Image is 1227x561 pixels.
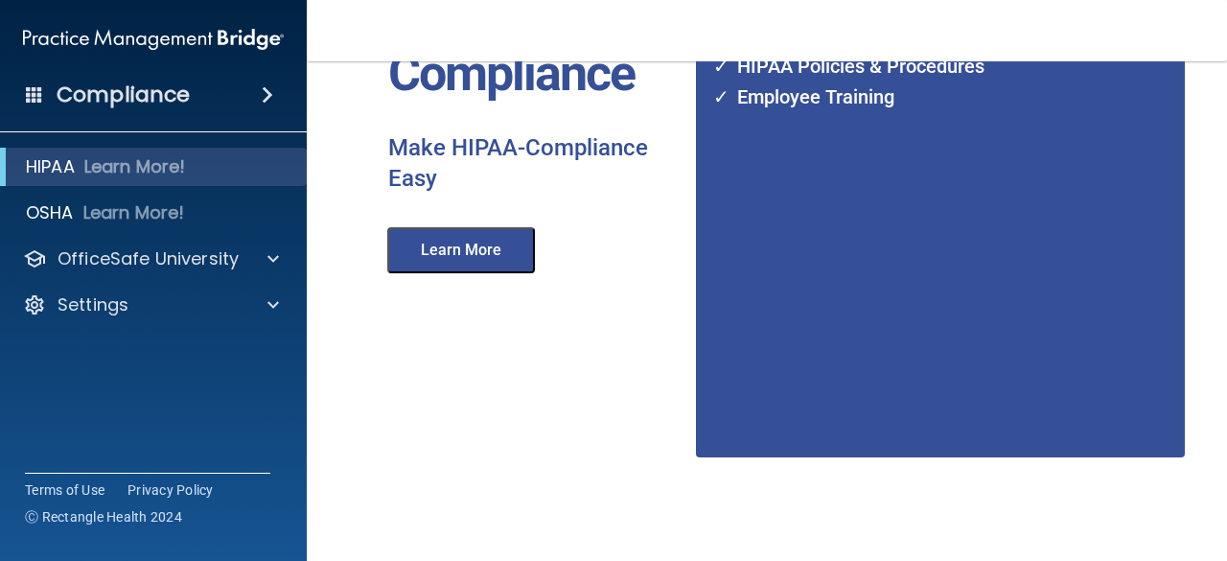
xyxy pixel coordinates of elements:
p: Settings [58,293,128,316]
span: Ⓒ Rectangle Health 2024 [25,507,182,526]
a: Settings [23,293,279,316]
p: Learn More! [84,155,186,178]
p: Learn More! [83,201,185,224]
img: PMB logo [23,20,284,58]
p: Make HIPAA-Compliance Easy [388,133,682,195]
a: Terms of Use [25,480,104,500]
li: HIPAA Policies & Procedures [726,51,1109,82]
p: HIPAA [26,155,75,178]
h4: Compliance [57,82,190,108]
p: OfficeSafe University [58,247,239,270]
a: Privacy Policy [127,480,214,500]
a: Learn More [374,244,554,258]
a: OfficeSafe University [23,247,279,270]
p: OSHA [26,201,74,224]
li: Employee Training [726,82,1109,112]
button: Learn More [387,227,535,273]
